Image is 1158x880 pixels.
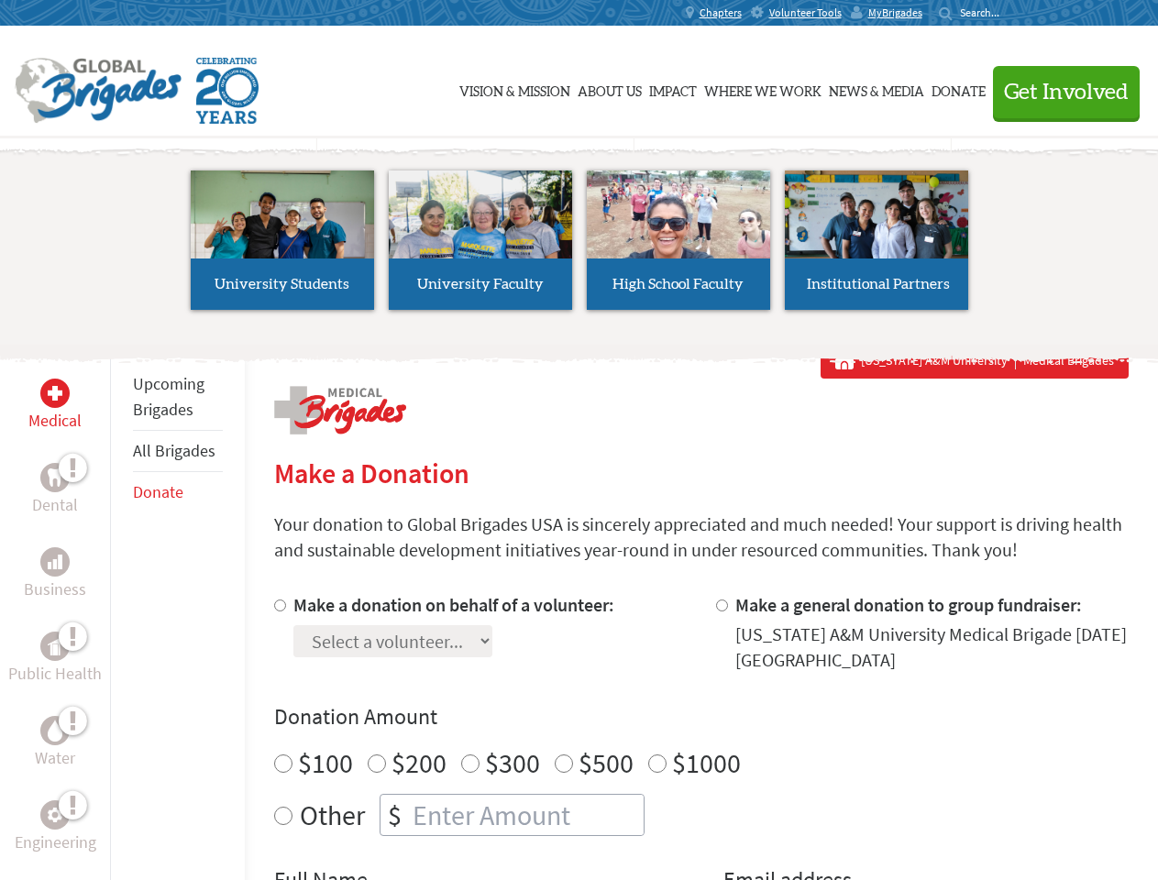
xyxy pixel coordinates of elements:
span: High School Faculty [612,277,744,291]
img: Water [48,720,62,741]
img: Medical [48,386,62,401]
label: $100 [298,745,353,780]
a: EngineeringEngineering [15,800,96,855]
div: [US_STATE] A&M University Medical Brigade [DATE] [GEOGRAPHIC_DATA] [735,621,1129,673]
span: MyBrigades [868,5,922,20]
a: About Us [578,43,642,135]
a: Donate [133,481,183,502]
h4: Donation Amount [274,702,1129,731]
label: Other [300,794,365,836]
span: University Faculty [417,277,544,291]
p: Medical [28,408,82,434]
img: menu_brigades_submenu_3.jpg [587,170,770,259]
span: Get Involved [1004,82,1129,104]
input: Search... [960,5,1012,19]
label: Make a general donation to group fundraiser: [735,593,1082,616]
img: logo-medical.png [274,386,406,434]
img: Public Health [48,637,62,655]
span: Volunteer Tools [769,5,842,20]
a: BusinessBusiness [24,547,86,602]
img: Dental [48,468,62,486]
div: Engineering [40,800,70,830]
img: menu_brigades_submenu_1.jpg [191,170,374,292]
span: Chapters [700,5,742,20]
div: Public Health [40,632,70,661]
h2: Make a Donation [274,456,1129,489]
img: Business [48,555,62,569]
p: Dental [32,492,78,518]
a: University Students [191,170,374,310]
a: University Faculty [389,170,572,310]
a: DentalDental [32,463,78,518]
div: Business [40,547,70,577]
p: Public Health [8,661,102,687]
li: All Brigades [133,431,223,472]
button: Get Involved [993,66,1140,118]
li: Donate [133,472,223,512]
a: Vision & Mission [459,43,570,135]
li: Upcoming Brigades [133,364,223,431]
span: Institutional Partners [807,277,950,291]
div: $ [380,795,409,835]
div: Medical [40,379,70,408]
label: $1000 [672,745,741,780]
label: Make a donation on behalf of a volunteer: [293,593,614,616]
a: Where We Work [704,43,822,135]
div: Water [40,716,70,745]
span: University Students [215,277,349,291]
img: Global Brigades Logo [15,58,182,124]
a: WaterWater [35,716,75,771]
a: MedicalMedical [28,379,82,434]
img: Global Brigades Celebrating 20 Years [196,58,259,124]
img: menu_brigades_submenu_2.jpg [389,170,572,293]
a: Upcoming Brigades [133,373,204,420]
img: Engineering [48,808,62,822]
a: News & Media [829,43,924,135]
a: Donate [932,43,986,135]
label: $500 [579,745,634,780]
p: Business [24,577,86,602]
label: $200 [392,745,447,780]
label: $300 [485,745,540,780]
a: High School Faculty [587,170,770,310]
a: Public HealthPublic Health [8,632,102,687]
p: Engineering [15,830,96,855]
input: Enter Amount [409,795,644,835]
p: Your donation to Global Brigades USA is sincerely appreciated and much needed! Your support is dr... [274,511,1129,563]
img: menu_brigades_submenu_4.jpg [785,170,968,292]
a: Impact [649,43,697,135]
div: Dental [40,463,70,492]
p: Water [35,745,75,771]
a: Institutional Partners [785,170,968,310]
a: All Brigades [133,440,215,461]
